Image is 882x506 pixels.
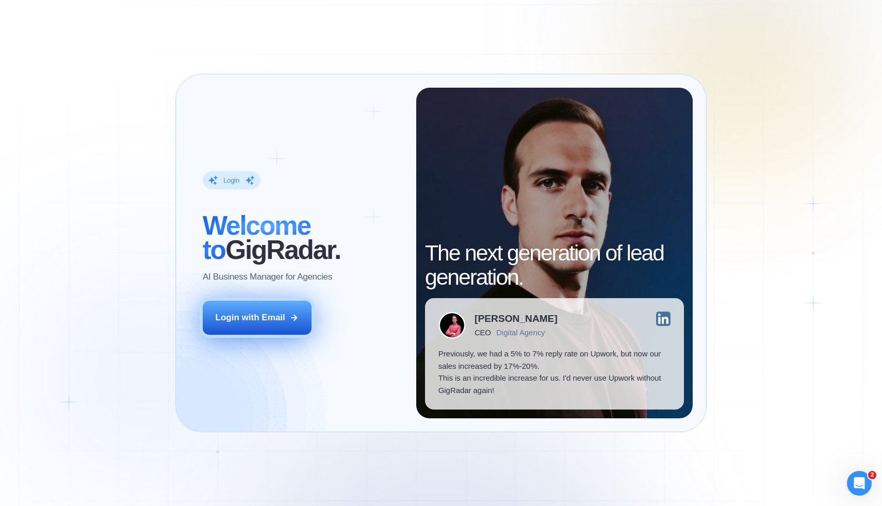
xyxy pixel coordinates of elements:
[216,312,285,324] div: Login with Email
[475,314,558,323] div: [PERSON_NAME]
[223,176,239,185] div: Login
[847,471,872,496] iframe: Intercom live chat
[203,214,403,262] h2: ‍ GigRadar.
[203,271,332,283] p: AI Business Manager for Agencies
[496,328,545,337] div: Digital Agency
[203,301,312,335] button: Login with Email
[438,348,671,396] p: Previously, we had a 5% to 7% reply rate on Upwork, but now our sales increased by 17%-20%. This ...
[868,471,876,479] span: 2
[203,211,311,265] span: Welcome to
[425,241,684,289] h2: The next generation of lead generation.
[475,328,491,337] div: CEO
